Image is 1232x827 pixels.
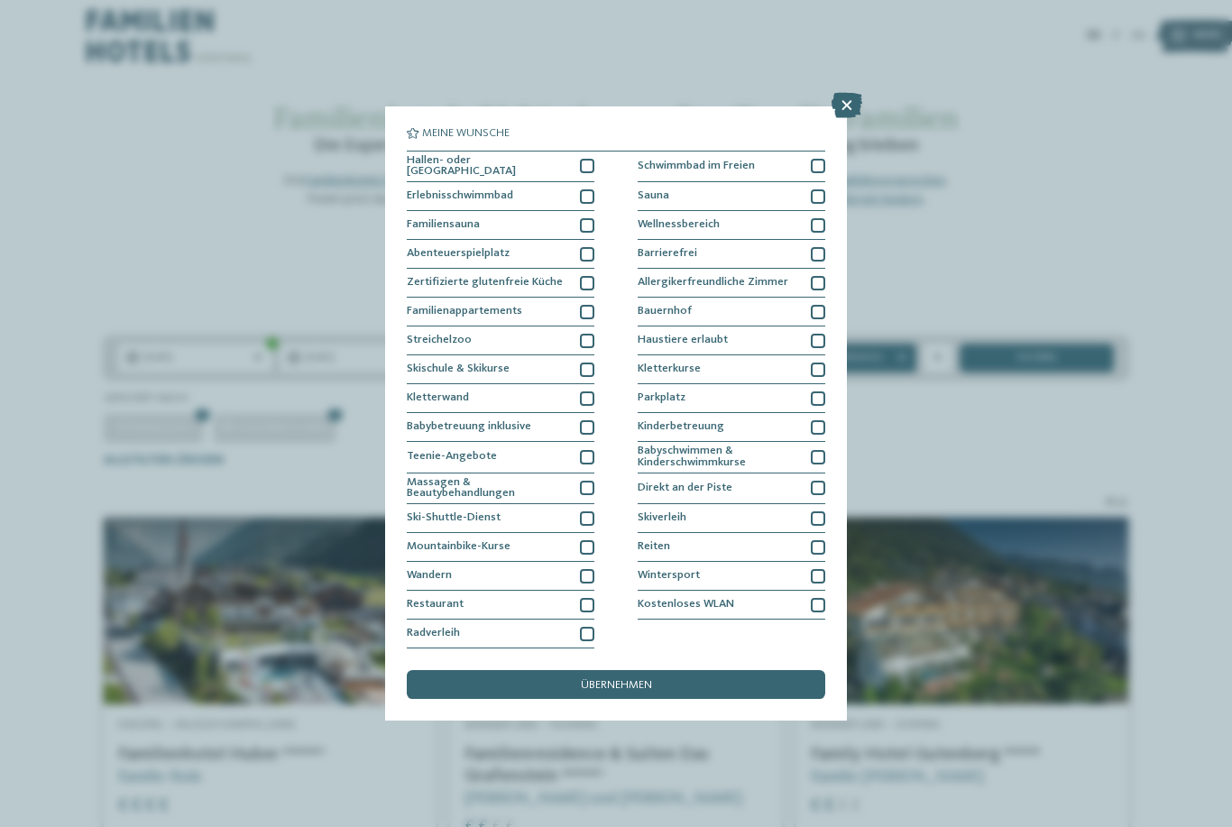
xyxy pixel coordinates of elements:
[638,446,800,469] span: Babyschwimmen & Kinderschwimmkurse
[638,335,728,346] span: Haustiere erlaubt
[407,477,569,501] span: Massagen & Beautybehandlungen
[407,570,452,582] span: Wandern
[407,248,510,260] span: Abenteuerspielplatz
[407,512,501,524] span: Ski-Shuttle-Dienst
[638,277,788,289] span: Allergikerfreundliche Zimmer
[638,306,692,317] span: Bauernhof
[407,155,569,179] span: Hallen- oder [GEOGRAPHIC_DATA]
[407,541,510,553] span: Mountainbike-Kurse
[407,392,469,404] span: Kletterwand
[638,392,685,404] span: Parkplatz
[638,248,697,260] span: Barrierefrei
[407,628,460,639] span: Radverleih
[638,570,700,582] span: Wintersport
[407,306,522,317] span: Familienappartements
[407,190,513,202] span: Erlebnisschwimmbad
[407,599,464,611] span: Restaurant
[638,161,755,172] span: Schwimmbad im Freien
[407,335,472,346] span: Streichelzoo
[638,541,670,553] span: Reiten
[407,363,510,375] span: Skischule & Skikurse
[407,451,497,463] span: Teenie-Angebote
[407,421,531,433] span: Babybetreuung inklusive
[638,190,669,202] span: Sauna
[581,680,652,692] span: übernehmen
[638,599,734,611] span: Kostenloses WLAN
[638,421,724,433] span: Kinderbetreuung
[638,219,720,231] span: Wellnessbereich
[638,482,732,494] span: Direkt an der Piste
[638,363,701,375] span: Kletterkurse
[407,219,480,231] span: Familiensauna
[638,512,686,524] span: Skiverleih
[422,128,510,140] span: Meine Wünsche
[407,277,563,289] span: Zertifizierte glutenfreie Küche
